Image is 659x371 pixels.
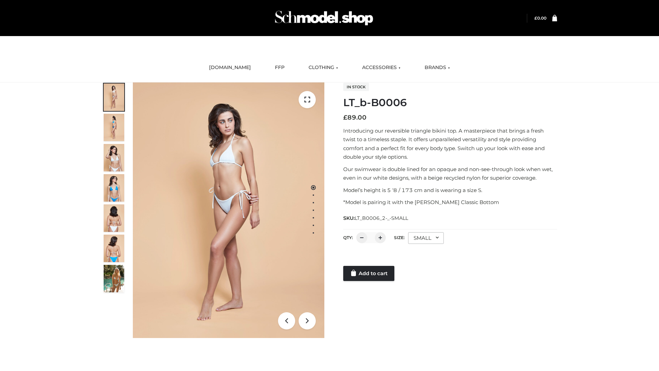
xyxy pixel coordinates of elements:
[343,214,409,222] span: SKU:
[104,265,124,292] img: Arieltop_CloudNine_AzureSky2.jpg
[303,60,343,75] a: CLOTHING
[534,15,546,21] a: £0.00
[104,144,124,171] img: ArielClassicBikiniTop_CloudNine_AzureSky_OW114ECO_3-scaled.jpg
[419,60,455,75] a: BRANDS
[343,235,353,240] label: QTY:
[534,15,546,21] bdi: 0.00
[104,114,124,141] img: ArielClassicBikiniTop_CloudNine_AzureSky_OW114ECO_2-scaled.jpg
[343,114,347,121] span: £
[104,174,124,202] img: ArielClassicBikiniTop_CloudNine_AzureSky_OW114ECO_4-scaled.jpg
[343,165,557,182] p: Our swimwear is double lined for an opaque and non-see-through look when wet, even in our white d...
[133,82,324,338] img: ArielClassicBikiniTop_CloudNine_AzureSky_OW114ECO_1
[343,83,369,91] span: In stock
[394,235,405,240] label: Size:
[343,186,557,195] p: Model’s height is 5 ‘8 / 173 cm and is wearing a size S.
[343,266,394,281] a: Add to cart
[270,60,290,75] a: FFP
[104,83,124,111] img: ArielClassicBikiniTop_CloudNine_AzureSky_OW114ECO_1-scaled.jpg
[534,15,537,21] span: £
[343,198,557,207] p: *Model is pairing it with the [PERSON_NAME] Classic Bottom
[343,114,367,121] bdi: 89.00
[273,4,375,32] img: Schmodel Admin 964
[357,60,406,75] a: ACCESSORIES
[355,215,408,221] span: LT_B0006_2-_-SMALL
[104,204,124,232] img: ArielClassicBikiniTop_CloudNine_AzureSky_OW114ECO_7-scaled.jpg
[204,60,256,75] a: [DOMAIN_NAME]
[343,97,557,109] h1: LT_b-B0006
[104,235,124,262] img: ArielClassicBikiniTop_CloudNine_AzureSky_OW114ECO_8-scaled.jpg
[343,126,557,161] p: Introducing our reversible triangle bikini top. A masterpiece that brings a fresh twist to a time...
[408,232,444,244] div: SMALL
